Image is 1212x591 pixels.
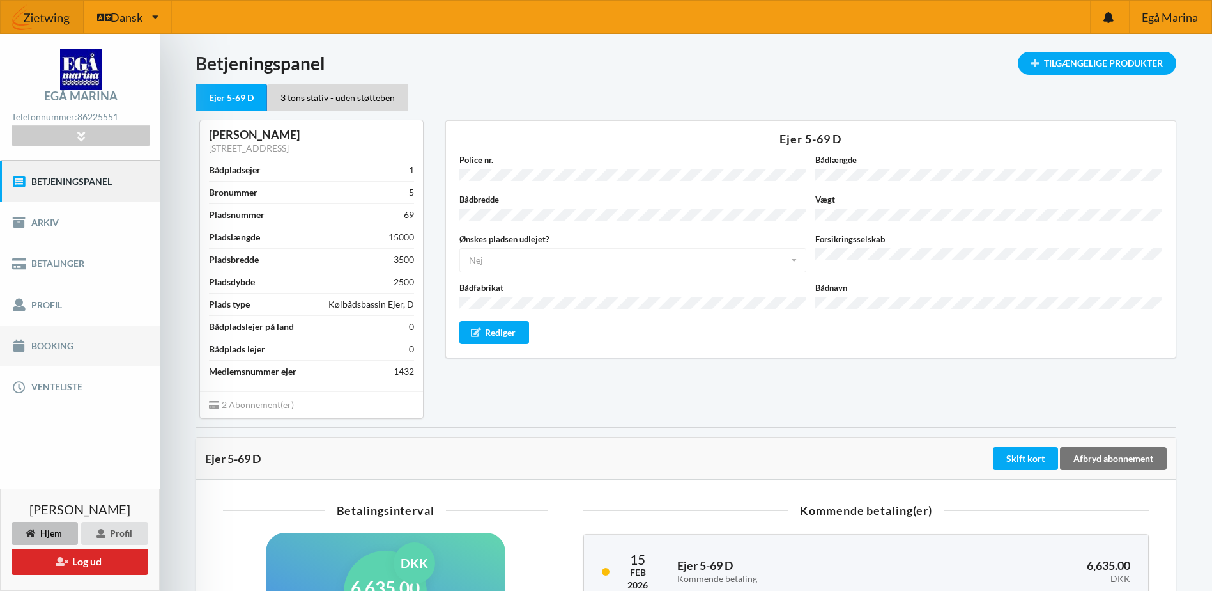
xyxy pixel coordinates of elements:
[209,143,289,154] a: [STREET_ADDRESS]
[409,186,414,199] div: 5
[459,233,806,246] label: Ønskes pladsen udlejet?
[404,209,414,221] div: 69
[209,209,265,221] div: Pladsnummer
[1018,52,1176,75] div: Tilgængelige Produkter
[209,365,296,378] div: Medlemsnummer ejer
[459,281,806,294] label: Bådfabrikat
[815,233,1162,246] label: Forsikringsselskab
[459,321,530,344] div: Rediger
[209,164,261,177] div: Bådpladsejer
[815,193,1162,206] label: Vægt
[223,505,548,516] div: Betalingsinterval
[209,399,294,410] span: 2 Abonnement(er)
[627,566,648,579] div: Feb
[12,522,78,545] div: Hjem
[931,574,1130,585] div: DKK
[77,111,118,122] strong: 86225551
[394,365,414,378] div: 1432
[409,320,414,333] div: 0
[815,154,1162,166] label: Bådlængde
[209,186,257,199] div: Bronummer
[677,558,913,584] h3: Ejer 5-69 D
[459,133,1162,145] div: Ejer 5-69 D
[205,452,990,465] div: Ejer 5-69 D
[44,90,118,102] div: Egå Marina
[12,109,150,126] div: Telefonnummer:
[209,127,414,142] div: [PERSON_NAME]
[394,276,414,288] div: 2500
[196,52,1176,75] h1: Betjeningspanel
[1142,12,1198,23] span: Egå Marina
[209,253,259,266] div: Pladsbredde
[328,298,414,311] div: Kølbådsbassin Ejer, D
[394,542,435,584] div: DKK
[196,84,267,111] div: Ejer 5-69 D
[459,193,806,206] label: Bådbredde
[209,320,294,333] div: Bådpladslejer på land
[267,84,408,111] div: 3 tons stativ - uden støtteben
[993,447,1058,470] div: Skift kort
[209,298,250,311] div: Plads type
[209,276,255,288] div: Pladsdybde
[583,505,1149,516] div: Kommende betaling(er)
[931,558,1130,584] h3: 6,635.00
[1060,447,1167,470] div: Afbryd abonnement
[29,503,130,516] span: [PERSON_NAME]
[409,164,414,177] div: 1
[677,574,913,585] div: Kommende betaling
[60,49,102,90] img: logo
[459,154,806,166] label: Police nr.
[111,12,142,23] span: Dansk
[409,343,414,356] div: 0
[815,281,1162,294] label: Bådnavn
[209,231,260,244] div: Pladslængde
[12,549,148,575] button: Log ud
[388,231,414,244] div: 15000
[394,253,414,266] div: 3500
[627,553,648,566] div: 15
[81,522,148,545] div: Profil
[209,343,265,356] div: Bådplads lejer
